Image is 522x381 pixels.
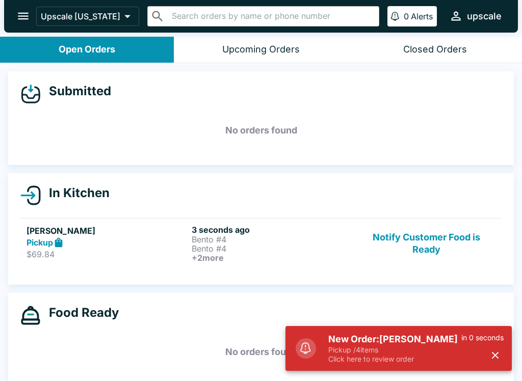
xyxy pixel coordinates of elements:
[20,334,502,370] h5: No orders found
[192,253,353,262] h6: + 2 more
[20,112,502,149] h5: No orders found
[27,237,53,248] strong: Pickup
[27,225,188,237] h5: [PERSON_NAME]
[328,345,461,355] p: Pickup / 4 items
[328,355,461,364] p: Click here to review order
[20,218,502,268] a: [PERSON_NAME]Pickup$69.843 seconds agoBento #4Bento #4+2moreNotify Customer Food is Ready
[403,44,467,56] div: Closed Orders
[411,11,433,21] p: Alerts
[192,235,353,244] p: Bento #4
[169,9,375,23] input: Search orders by name or phone number
[467,10,502,22] div: upscale
[41,305,119,320] h4: Food Ready
[222,44,300,56] div: Upcoming Orders
[461,333,504,342] p: in 0 seconds
[404,11,409,21] p: 0
[357,225,495,262] button: Notify Customer Food is Ready
[192,244,353,253] p: Bento #4
[41,84,111,99] h4: Submitted
[36,7,139,26] button: Upscale [US_STATE]
[41,185,110,201] h4: In Kitchen
[192,225,353,235] h6: 3 seconds ago
[328,333,461,345] h5: New Order: [PERSON_NAME]
[59,44,115,56] div: Open Orders
[27,249,188,259] p: $69.84
[10,3,36,29] button: open drawer
[445,5,506,27] button: upscale
[41,11,120,21] p: Upscale [US_STATE]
